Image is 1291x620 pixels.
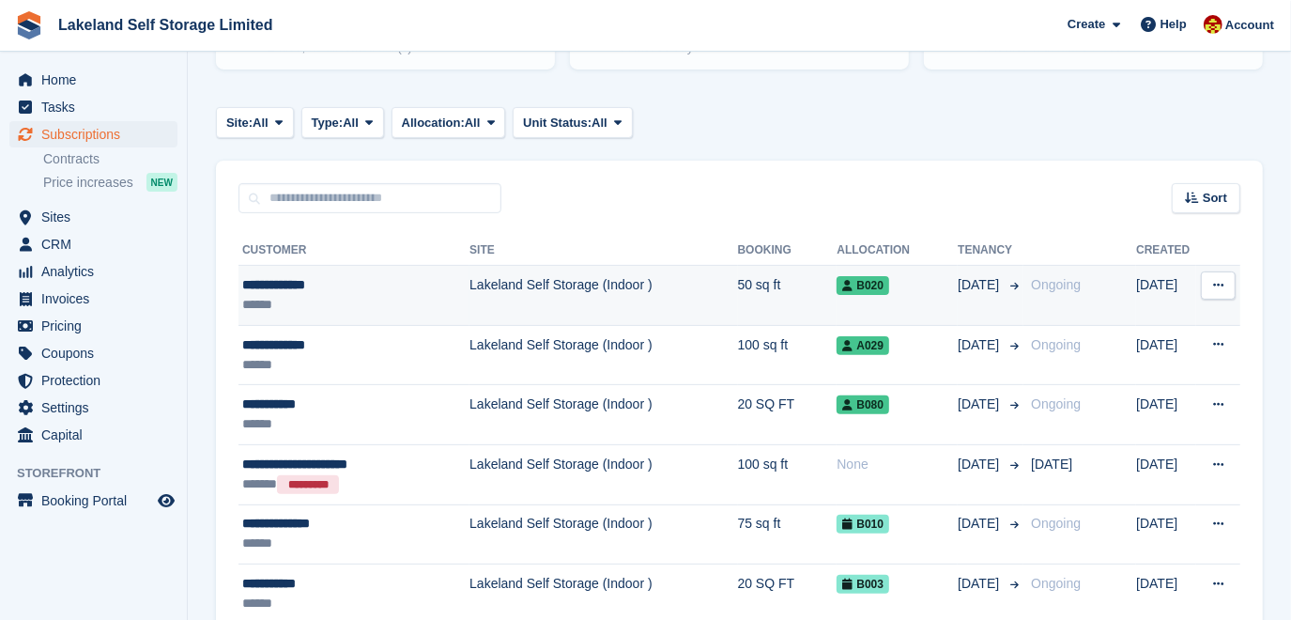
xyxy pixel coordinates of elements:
[253,114,269,132] span: All
[738,266,838,326] td: 50 sq ft
[958,236,1023,266] th: Tenancy
[958,514,1003,534] span: [DATE]
[9,204,177,230] a: menu
[9,340,177,366] a: menu
[958,455,1003,474] span: [DATE]
[738,325,838,385] td: 100 sq ft
[392,107,506,138] button: Allocation: All
[238,236,469,266] th: Customer
[469,266,737,326] td: Lakeland Self Storage (Indoor )
[1031,516,1081,531] span: Ongoing
[9,121,177,147] a: menu
[1136,444,1196,504] td: [DATE]
[738,385,838,445] td: 20 SQ FT
[1031,337,1081,352] span: Ongoing
[343,114,359,132] span: All
[1031,576,1081,591] span: Ongoing
[738,236,838,266] th: Booking
[41,231,154,257] span: CRM
[958,574,1003,594] span: [DATE]
[469,444,737,504] td: Lakeland Self Storage (Indoor )
[9,313,177,339] a: menu
[41,340,154,366] span: Coupons
[9,231,177,257] a: menu
[738,504,838,565] td: 75 sq ft
[958,335,1003,355] span: [DATE]
[958,275,1003,295] span: [DATE]
[15,11,43,39] img: stora-icon-8386f47178a22dfd0bd8f6a31ec36ba5ce8667c1dd55bd0f319d3a0aa187defe.svg
[41,422,154,448] span: Capital
[41,367,154,394] span: Protection
[837,236,958,266] th: Allocation
[226,114,253,132] span: Site:
[9,488,177,514] a: menu
[41,286,154,312] span: Invoices
[1136,385,1196,445] td: [DATE]
[43,172,177,193] a: Price increases NEW
[301,107,384,138] button: Type: All
[469,385,737,445] td: Lakeland Self Storage (Indoor )
[41,488,154,514] span: Booking Portal
[469,325,737,385] td: Lakeland Self Storage (Indoor )
[469,504,737,565] td: Lakeland Self Storage (Indoor )
[837,515,889,534] span: B010
[9,395,177,421] a: menu
[43,174,133,192] span: Price increases
[9,367,177,394] a: menu
[837,336,889,355] span: A029
[469,236,737,266] th: Site
[837,455,958,474] div: None
[9,94,177,120] a: menu
[41,67,154,93] span: Home
[1204,15,1222,34] img: Diane Carney
[1136,236,1196,266] th: Created
[1160,15,1187,34] span: Help
[523,114,592,132] span: Unit Status:
[1225,16,1274,35] span: Account
[41,258,154,285] span: Analytics
[1136,504,1196,565] td: [DATE]
[146,173,177,192] div: NEW
[1136,266,1196,326] td: [DATE]
[837,276,889,295] span: B020
[41,395,154,421] span: Settings
[837,575,889,594] span: B003
[9,422,177,448] a: menu
[51,9,281,40] a: Lakeland Self Storage Limited
[402,114,465,132] span: Allocation:
[738,444,838,504] td: 100 sq ft
[17,464,187,483] span: Storefront
[9,258,177,285] a: menu
[1068,15,1105,34] span: Create
[465,114,481,132] span: All
[1031,277,1081,292] span: Ongoing
[41,94,154,120] span: Tasks
[41,204,154,230] span: Sites
[1203,189,1227,208] span: Sort
[958,395,1003,414] span: [DATE]
[837,395,889,414] span: B080
[312,114,344,132] span: Type:
[592,114,607,132] span: All
[513,107,632,138] button: Unit Status: All
[9,67,177,93] a: menu
[1031,457,1072,472] span: [DATE]
[1136,325,1196,385] td: [DATE]
[1031,396,1081,411] span: Ongoing
[155,489,177,512] a: Preview store
[216,107,294,138] button: Site: All
[41,121,154,147] span: Subscriptions
[41,313,154,339] span: Pricing
[43,150,177,168] a: Contracts
[9,286,177,312] a: menu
